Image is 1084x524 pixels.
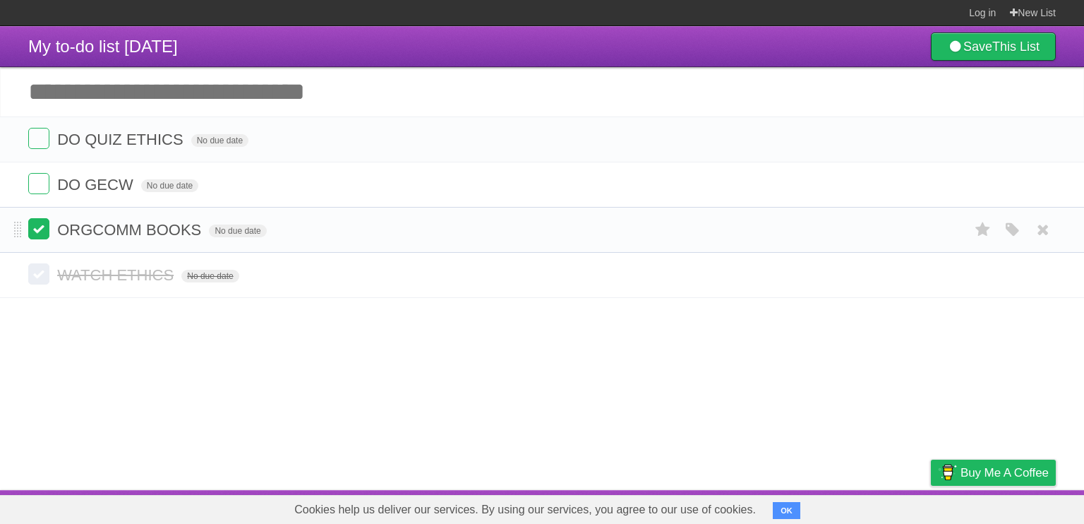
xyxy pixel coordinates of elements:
span: My to-do list [DATE] [28,37,178,56]
label: Done [28,218,49,239]
label: Done [28,263,49,285]
label: Star task [970,218,996,242]
a: SaveThis List [931,32,1056,61]
button: OK [773,502,800,519]
span: No due date [209,225,266,237]
span: DO QUIZ ETHICS [57,131,186,148]
a: Developers [790,494,847,520]
span: ORGCOMM BOOKS [57,221,205,239]
img: Buy me a coffee [938,460,957,484]
a: About [743,494,773,520]
b: This List [992,40,1040,54]
a: Privacy [913,494,949,520]
span: No due date [141,179,198,192]
a: Suggest a feature [967,494,1056,520]
span: DO GECW [57,176,137,193]
span: Buy me a coffee [960,460,1049,485]
span: WATCH ETHICS [57,266,177,284]
label: Done [28,128,49,149]
label: Done [28,173,49,194]
span: No due date [181,270,239,282]
a: Buy me a coffee [931,460,1056,486]
a: Terms [865,494,896,520]
span: No due date [191,134,248,147]
span: Cookies help us deliver our services. By using our services, you agree to our use of cookies. [280,496,770,524]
